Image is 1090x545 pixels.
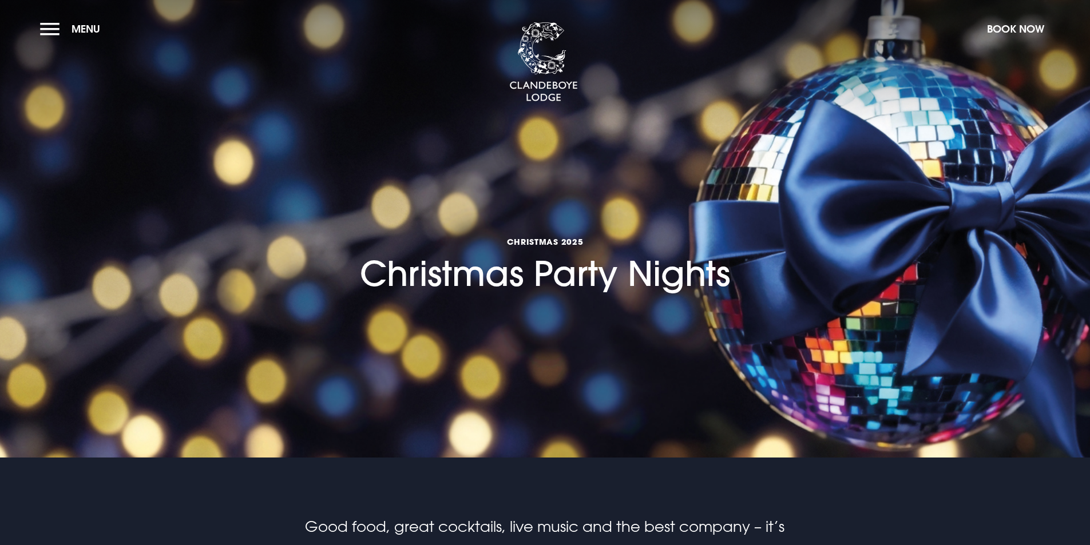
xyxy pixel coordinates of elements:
button: Menu [40,17,106,41]
span: Menu [72,22,100,35]
h1: Christmas Party Nights [360,169,730,295]
button: Book Now [981,17,1050,41]
span: Christmas 2025 [360,236,730,247]
img: Clandeboye Lodge [509,22,578,102]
